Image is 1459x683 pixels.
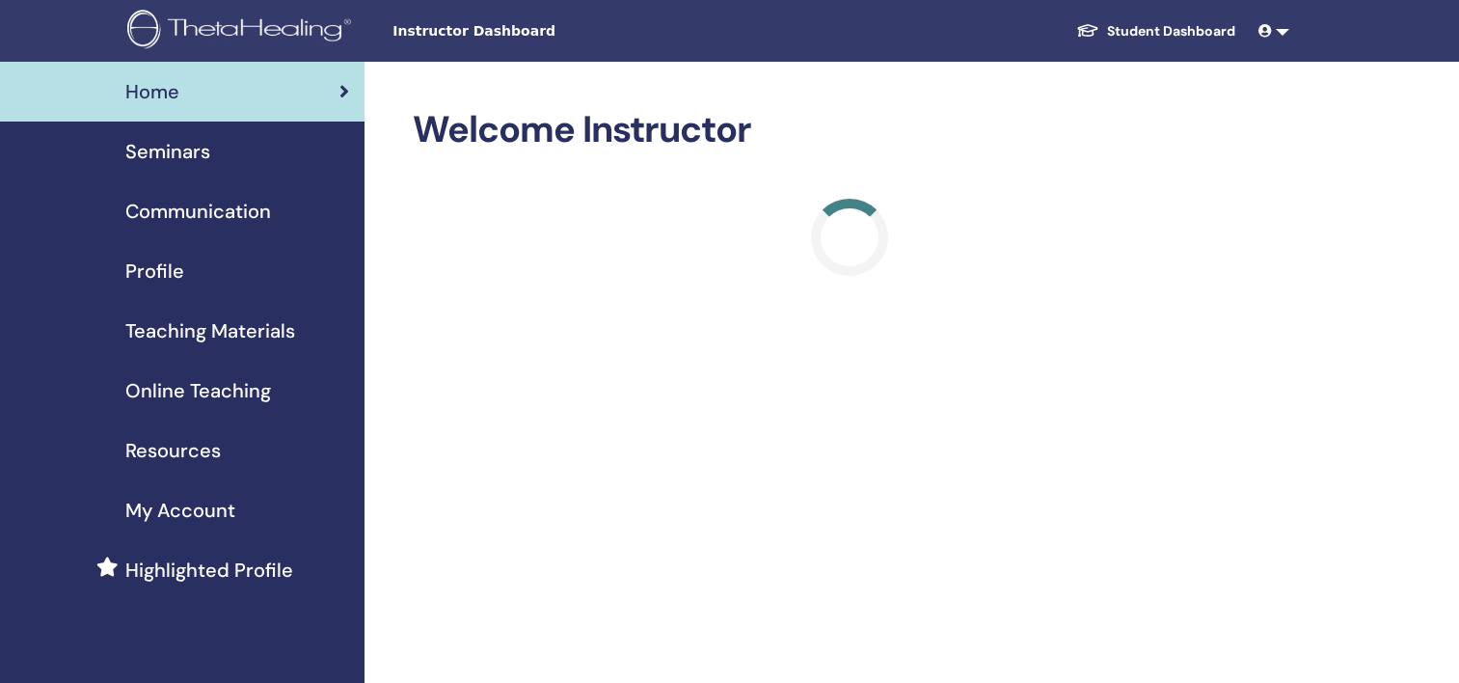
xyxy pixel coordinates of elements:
span: Profile [125,257,184,286]
a: Student Dashboard [1061,14,1251,49]
img: logo.png [127,10,358,53]
span: My Account [125,496,235,525]
span: Teaching Materials [125,316,295,345]
span: Seminars [125,137,210,166]
span: Home [125,77,179,106]
span: Communication [125,197,271,226]
img: graduation-cap-white.svg [1076,22,1099,39]
h2: Welcome Instructor [413,108,1285,152]
span: Instructor Dashboard [392,21,682,41]
span: Online Teaching [125,376,271,405]
span: Resources [125,436,221,465]
span: Highlighted Profile [125,556,293,585]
